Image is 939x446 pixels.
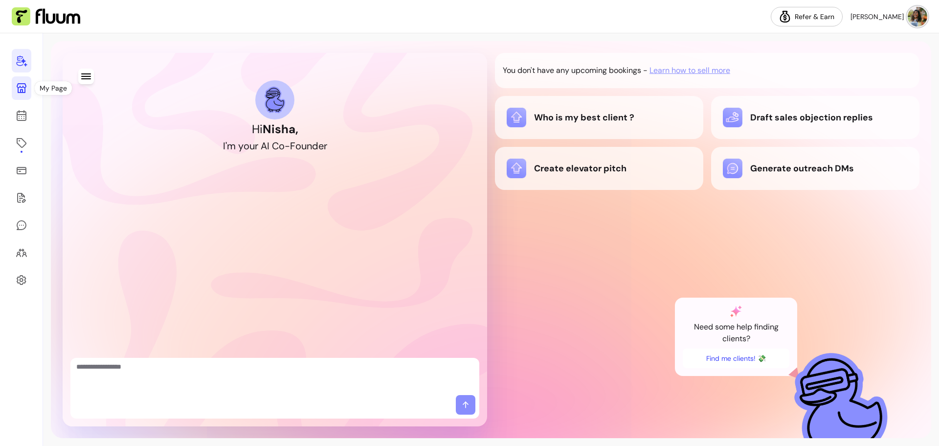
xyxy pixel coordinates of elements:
[272,139,279,153] div: C
[265,87,285,113] img: AI Co-Founder avatar
[223,139,225,153] div: I
[723,108,908,127] div: Draft sales objection replies
[649,65,730,76] span: Learn how to sell more
[507,108,526,127] img: Who is my best client ?
[507,108,692,127] div: Who is my best client ?
[307,139,312,153] div: n
[12,268,31,292] a: Settings
[267,139,269,153] div: I
[12,213,31,237] a: My Messages
[12,159,31,182] a: Sales
[12,7,80,26] img: Fluum Logo
[244,139,249,153] div: o
[263,121,298,137] b: Nisha ,
[312,139,318,153] div: d
[290,139,295,153] div: F
[12,76,31,100] a: My Page
[503,65,648,76] p: You don't have any upcoming bookings -
[12,241,31,264] a: Clients
[261,139,267,153] div: A
[730,305,742,317] img: AI Co-Founder gradient star
[255,139,258,153] div: r
[318,139,324,153] div: e
[295,139,301,153] div: o
[908,7,927,26] img: avatar
[227,139,236,153] div: m
[683,349,789,368] button: Find me clients! 💸
[223,139,327,153] h2: I'm your AI Co-Founder
[507,159,526,178] img: Create elevator pitch
[252,121,298,137] h1: Hi
[279,139,285,153] div: o
[12,186,31,210] a: Forms
[723,159,742,178] img: Generate outreach DMs
[723,159,908,178] div: Generate outreach DMs
[12,131,31,155] a: Offerings
[249,139,255,153] div: u
[12,49,31,72] a: Home
[850,7,927,26] button: avatar[PERSON_NAME]
[35,81,72,95] div: My Page
[301,139,307,153] div: u
[285,139,290,153] div: -
[771,7,843,26] a: Refer & Earn
[324,139,327,153] div: r
[12,104,31,127] a: Calendar
[225,139,227,153] div: '
[238,139,244,153] div: y
[683,321,789,345] p: Need some help finding clients?
[76,362,473,391] textarea: Ask me anything...
[850,12,904,22] span: [PERSON_NAME]
[507,159,692,178] div: Create elevator pitch
[723,108,742,127] img: Draft sales objection replies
